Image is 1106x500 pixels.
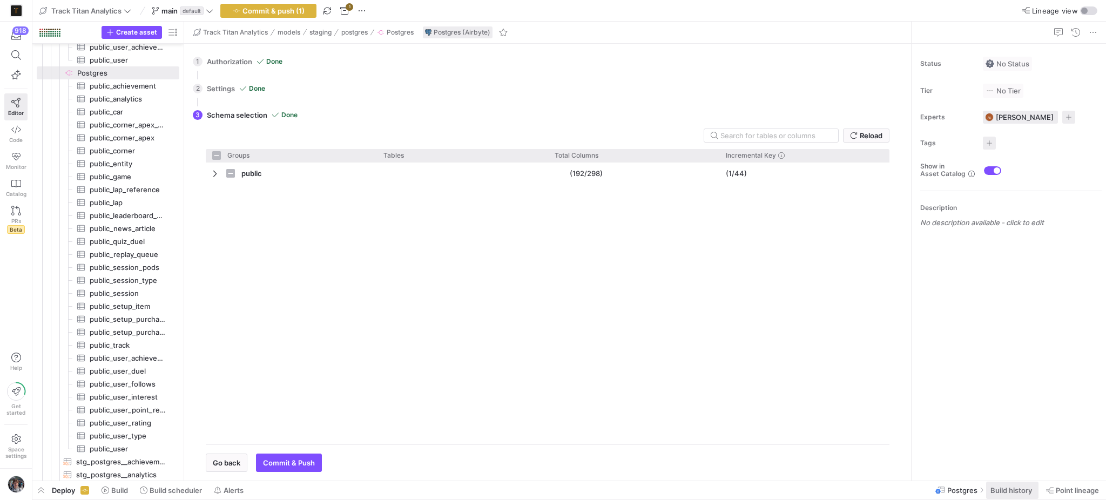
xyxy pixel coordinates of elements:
div: Press SPACE to select this row. [37,274,179,287]
a: stg_postgres__analytics​​​​​​​​​​ [37,468,179,481]
a: public_car​​​​​​​​​ [37,105,179,118]
span: PRs [11,218,21,224]
span: public_lap​​​​​​​​​ [90,197,167,209]
button: No statusNo Status [983,57,1032,71]
a: public_achievement​​​​​​​​​ [37,79,179,92]
div: Press SPACE to select this row. [37,196,179,209]
span: Editor [8,110,24,116]
div: Press SPACE to select this row. [37,377,179,390]
a: public_user_follows​​​​​​​​​ [37,377,179,390]
button: postgres [339,26,370,39]
a: Code [4,120,28,147]
button: Postgres [374,26,416,39]
span: Create asset [116,29,157,36]
a: public_user_duel​​​​​​​​​ [37,364,179,377]
span: No Tier [986,86,1021,95]
span: public_analytics​​​​​​​​​ [90,93,167,105]
span: public_corner​​​​​​​​​ [90,145,167,157]
a: public_session​​​​​​​​​ [37,287,179,300]
div: Press SPACE to select this row. [37,53,179,66]
span: Status [920,60,974,67]
span: Alerts [224,486,244,495]
a: public_entity​​​​​​​​​ [37,157,179,170]
span: Space settings [5,446,26,459]
a: public_user_point_redemption​​​​​​​​​ [37,403,179,416]
span: public_car​​​​​​​​​ [90,106,167,118]
a: public_replay_queue​​​​​​​​​ [37,248,179,261]
img: https://lh3.googleusercontent.com/a/AEdFTp5zC-foZFgAndG80ezPFSJoLY2tP00FMcRVqbPJ=s96-c [8,476,25,493]
div: Press SPACE to select this row. [37,79,179,92]
button: Track Titan Analytics [191,26,271,39]
span: public_replay_queue​​​​​​​​​ [90,248,167,261]
a: public_user_interest​​​​​​​​​ [37,390,179,403]
span: Tags [920,139,974,147]
span: Go back [213,458,240,467]
button: Create asset [102,26,162,39]
span: Lineage view [1032,6,1078,15]
span: public_news_article​​​​​​​​​ [90,222,167,235]
span: public_user_type​​​​​​​​​ [90,430,167,442]
span: Groups [227,152,249,159]
div: Press SPACE to select this row. [37,300,179,313]
span: Beta [7,225,25,234]
span: Build scheduler [150,486,202,495]
button: Build history [986,481,1039,499]
a: public_session_pods​​​​​​​​​ [37,261,179,274]
a: public_corner​​​​​​​​​ [37,144,179,157]
button: staging [307,26,334,39]
img: undefined [425,29,431,36]
y42-user-defined-cursor-renderer: (1/44) [726,169,747,178]
a: public_lap_reference​​​​​​​​​ [37,183,179,196]
span: public_user_follows​​​​​​​​​ [90,378,167,390]
div: Press SPACE to select this row. [37,364,179,377]
div: Press SPACE to select this row. [37,157,179,170]
div: Press SPACE to select this row. [37,40,179,53]
div: Press SPACE to select this row. [37,442,179,455]
a: public_user​​​​​​​​​ [37,53,179,66]
div: Press SPACE to select this row. [37,455,179,468]
span: public_session​​​​​​​​​ [90,287,167,300]
button: Commit & push (1) [220,4,316,18]
div: Press SPACE to select this row. [37,222,179,235]
a: Catalog [4,174,28,201]
span: Total Columns [555,152,598,159]
span: stg_postgres__achievements​​​​​​​​​​ [76,456,167,468]
div: Press SPACE to select this row. [37,429,179,442]
a: public_setup_purchase_item​​​​​​​​​ [37,313,179,326]
span: public_user​​​​​​​​​ [90,54,167,66]
span: public_user_achievement​​​​​​​​​ [90,352,167,364]
span: Reload [860,131,882,140]
a: Spacesettings [4,429,28,464]
button: Help [4,348,28,376]
span: Postgres (Airbyte) [434,29,490,36]
span: public_game​​​​​​​​​ [90,171,167,183]
span: public_setup_item​​​​​​​​​ [90,300,167,313]
span: Help [9,364,23,371]
y42-import-column-renderer: (192/298) [570,169,603,178]
span: public_setup_purchase_item​​​​​​​​​ [90,313,167,326]
button: models [275,26,303,39]
p: No description available - click to edit [920,218,1102,227]
span: Catalog [6,191,26,197]
span: Build history [990,486,1032,495]
span: public_entity​​​​​​​​​ [90,158,167,170]
a: public_track​​​​​​​​​ [37,339,179,352]
button: Build scheduler [135,481,207,499]
span: public [241,163,262,184]
button: Go back [206,454,247,472]
span: Get started [6,403,25,416]
button: https://lh3.googleusercontent.com/a/AEdFTp5zC-foZFgAndG80ezPFSJoLY2tP00FMcRVqbPJ=s96-c [4,473,28,496]
div: Press SPACE to select this row. [37,209,179,222]
span: Tables [383,152,404,159]
a: public_user_achievement​​​​​​​​​ [37,40,179,53]
a: public_analytics​​​​​​​​​ [37,92,179,105]
span: Build [111,486,128,495]
button: Commit & Push [256,454,322,472]
span: Tier [920,87,974,94]
span: Commit & Push [263,458,315,467]
a: public_corner_apex_config​​​​​​​​​ [37,118,179,131]
div: Press SPACE to select this row. [37,390,179,403]
div: AK [985,113,994,121]
div: Press SPACE to select this row. [37,313,179,326]
span: public_user_point_redemption​​​​​​​​​ [90,404,167,416]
